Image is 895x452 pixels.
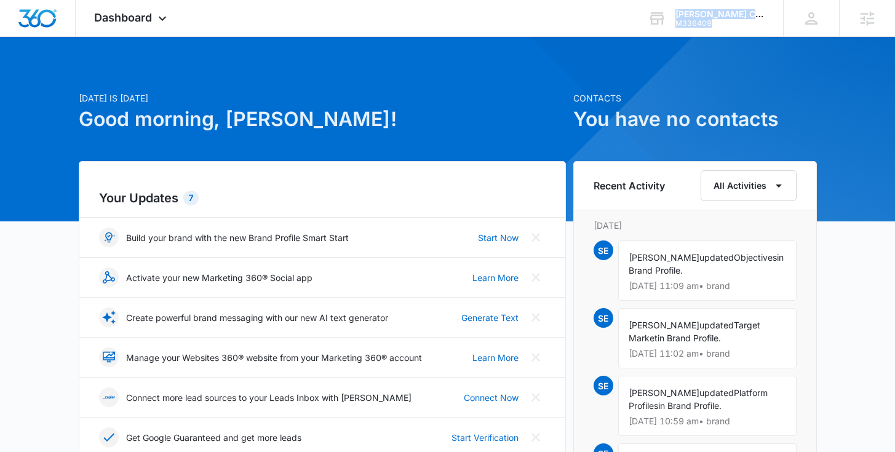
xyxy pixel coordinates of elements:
[472,271,519,284] a: Learn More
[79,92,566,105] p: [DATE] is [DATE]
[126,431,301,444] p: Get Google Guaranteed and get more leads
[629,417,786,426] p: [DATE] 10:59 am • brand
[79,105,566,134] h1: Good morning, [PERSON_NAME]!
[594,178,665,193] h6: Recent Activity
[699,387,734,398] span: updated
[461,311,519,324] a: Generate Text
[526,228,546,247] button: Close
[478,231,519,244] a: Start Now
[526,387,546,407] button: Close
[526,307,546,327] button: Close
[573,92,817,105] p: Contacts
[701,170,797,201] button: All Activities
[699,252,734,263] span: updated
[472,351,519,364] a: Learn More
[629,252,699,263] span: [PERSON_NAME]
[126,351,422,364] p: Manage your Websites 360® website from your Marketing 360® account
[675,9,765,19] div: account name
[526,427,546,447] button: Close
[526,268,546,287] button: Close
[94,11,152,24] span: Dashboard
[658,400,722,411] span: in Brand Profile.
[594,376,613,395] span: SE
[99,189,546,207] h2: Your Updates
[573,105,817,134] h1: You have no contacts
[126,391,412,404] p: Connect more lead sources to your Leads Inbox with [PERSON_NAME]
[183,191,199,205] div: 7
[451,431,519,444] a: Start Verification
[658,333,721,343] span: in Brand Profile.
[464,391,519,404] a: Connect Now
[699,320,734,330] span: updated
[594,240,613,260] span: SE
[126,311,388,324] p: Create powerful brand messaging with our new AI text generator
[526,347,546,367] button: Close
[675,19,765,28] div: account id
[629,387,699,398] span: [PERSON_NAME]
[594,308,613,328] span: SE
[594,219,797,232] p: [DATE]
[629,282,786,290] p: [DATE] 11:09 am • brand
[126,271,312,284] p: Activate your new Marketing 360® Social app
[126,231,349,244] p: Build your brand with the new Brand Profile Smart Start
[629,320,699,330] span: [PERSON_NAME]
[734,252,777,263] span: Objectives
[629,349,786,358] p: [DATE] 11:02 am • brand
